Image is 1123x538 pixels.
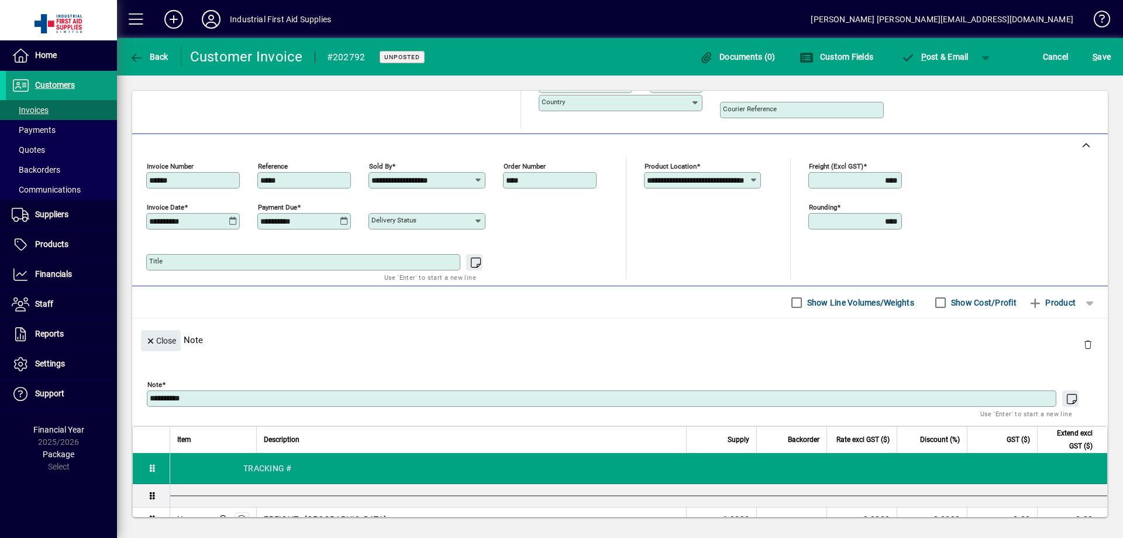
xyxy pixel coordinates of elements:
span: Product [1028,293,1076,312]
mat-label: Product location [645,162,697,170]
div: N [177,513,183,525]
span: Backorders [12,165,60,174]
span: Financial Year [33,425,84,434]
div: TRACKING # [170,453,1107,484]
span: Support [35,389,64,398]
a: Staff [6,290,117,319]
a: Financials [6,260,117,289]
mat-hint: Use 'Enter' to start a new line [384,270,476,284]
span: Custom Fields [800,52,873,61]
button: Cancel [1040,46,1072,67]
span: Backorder [788,433,819,446]
span: Quotes [12,145,45,155]
span: INDUSTRIAL FIRST AID SUPPLIES LTD [215,513,229,526]
button: Close [141,330,181,351]
mat-label: Invoice number [147,162,194,170]
button: Post & Email [895,46,974,67]
td: 0.00 [1037,508,1107,531]
div: Industrial First Aid Supplies [230,10,331,29]
label: Show Cost/Profit [949,297,1017,309]
span: Rate excl GST ($) [836,433,890,446]
mat-label: Country [542,98,565,106]
div: Customer Invoice [190,47,303,66]
span: Settings [35,359,65,368]
mat-label: Reference [258,162,288,170]
a: Invoices [6,100,117,120]
button: Product [1022,292,1081,313]
span: Suppliers [35,210,68,219]
a: Suppliers [6,200,117,229]
span: Reports [35,329,64,338]
span: Discount (%) [920,433,960,446]
td: 0.0000 [897,508,967,531]
a: Reports [6,320,117,349]
div: Note [132,318,1108,361]
span: Invoices [12,105,49,115]
span: FREIGHT - [GEOGRAPHIC_DATA] [264,513,386,525]
app-page-header-button: Delete [1074,339,1102,349]
span: Extend excl GST ($) [1045,427,1093,453]
mat-label: Title [149,257,163,265]
span: Package [43,450,74,459]
button: Custom Fields [797,46,876,67]
a: Knowledge Base [1085,2,1108,40]
span: Description [264,433,299,446]
a: Communications [6,180,117,200]
span: Item [177,433,191,446]
span: S [1093,52,1097,61]
span: ave [1093,47,1111,66]
button: Profile [192,9,230,30]
span: Home [35,50,57,60]
span: Communications [12,185,81,194]
mat-label: Note [147,381,162,389]
span: Supply [728,433,749,446]
td: 0.00 [967,508,1037,531]
a: Backorders [6,160,117,180]
mat-hint: Use 'Enter' to start a new line [980,407,1072,420]
mat-label: Delivery status [371,216,416,224]
mat-label: Rounding [809,203,837,211]
div: [PERSON_NAME] [PERSON_NAME][EMAIL_ADDRESS][DOMAIN_NAME] [811,10,1073,29]
span: Staff [35,299,53,309]
span: Documents (0) [700,52,776,61]
button: Add [155,9,192,30]
span: P [921,52,926,61]
span: Unposted [384,53,420,61]
mat-label: Payment due [258,203,297,211]
label: Show Line Volumes/Weights [805,297,914,309]
button: Save [1090,46,1114,67]
span: GST ($) [1007,433,1030,446]
a: Quotes [6,140,117,160]
span: Financials [35,269,72,279]
mat-label: Courier Reference [723,105,777,113]
a: Support [6,379,117,409]
span: 1.0000 [723,513,750,525]
mat-label: Order number [504,162,546,170]
a: Home [6,41,117,70]
mat-label: Sold by [369,162,392,170]
span: Customers [35,80,75,90]
a: Payments [6,120,117,140]
app-page-header-button: Back [117,46,181,67]
button: Delete [1074,330,1102,358]
button: Back [126,46,171,67]
mat-label: Invoice date [147,203,184,211]
div: #202792 [327,48,366,67]
span: Payments [12,125,56,135]
span: Close [146,331,176,351]
span: Back [129,52,168,61]
app-page-header-button: Close [138,335,184,345]
span: Products [35,239,68,249]
mat-label: Freight (excl GST) [809,162,863,170]
span: ost & Email [901,52,969,61]
a: Products [6,230,117,259]
div: 0.0000 [834,513,890,525]
span: Cancel [1043,47,1069,66]
button: Documents (0) [697,46,778,67]
a: Settings [6,349,117,379]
